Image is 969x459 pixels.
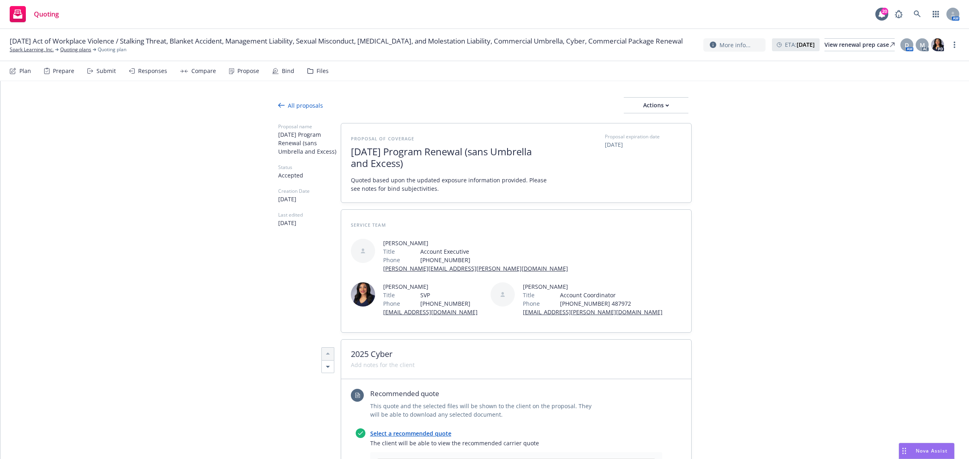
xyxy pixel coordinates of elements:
span: This quote and the selected files will be shown to the client on the proposal. They will be able ... [370,402,600,419]
a: more [950,40,959,50]
button: Actions [624,97,688,113]
span: 2025 Cyber [351,349,682,359]
div: Plan [19,68,31,74]
span: Nova Assist [916,447,948,454]
a: Select a recommended quote [370,430,451,437]
span: Quoting plan [98,46,126,53]
span: [PERSON_NAME] [523,282,663,291]
div: Propose [237,68,259,74]
span: Phone [523,299,540,308]
span: Last edited [278,211,341,219]
span: SVP [420,291,478,299]
span: [PHONE_NUMBER] [420,256,568,264]
span: Phone [383,256,400,264]
div: 20 [881,8,888,15]
a: [EMAIL_ADDRESS][PERSON_NAME][DOMAIN_NAME] [523,308,663,316]
span: [PHONE_NUMBER] [420,299,478,308]
div: Actions [624,98,688,113]
span: Proposal name [278,123,341,130]
div: Submit [96,68,116,74]
img: photo [931,38,944,51]
span: Title [523,291,535,299]
span: The client will be able to view the recommended carrier quote [370,439,662,447]
div: Prepare [53,68,74,74]
a: [EMAIL_ADDRESS][DOMAIN_NAME] [383,308,478,316]
div: All proposals [278,101,323,110]
a: Quoting plans [60,46,91,53]
span: [DATE] Program Renewal (sans Umbrella and Excess) [351,146,549,169]
strong: [DATE] [797,41,815,48]
span: [PERSON_NAME] [383,282,478,291]
span: M [920,41,925,49]
span: [DATE] [605,140,682,149]
span: [PERSON_NAME] [383,239,568,247]
div: Bind [282,68,294,74]
div: View renewal prep case [824,39,895,51]
span: [DATE] Program Renewal (sans Umbrella and Excess) [278,130,341,156]
span: [DATE] [278,195,341,203]
a: View renewal prep case [824,38,895,51]
a: Switch app [928,6,944,22]
span: Account Coordinator [560,291,663,299]
a: Report a Bug [891,6,907,22]
img: employee photo [351,282,375,307]
a: Quoting [6,3,62,25]
span: ETA : [785,40,815,49]
span: Phone [383,299,400,308]
span: [PHONE_NUMBER] 487972 [560,299,663,308]
span: Account Executive [420,247,568,256]
span: [DATE] Act of Workplace Violence / Stalking Threat, Blanket Accident, Management Liability, Sexua... [10,36,683,46]
span: Quoting [34,11,59,17]
span: Status [278,164,341,171]
span: [DATE] [278,219,341,227]
span: Quoted based upon the updated exposure information provided. Please see notes for bind subjectivi... [351,176,549,193]
span: D [905,41,909,49]
button: More info... [703,38,766,52]
div: Responses [138,68,167,74]
button: Nova Assist [899,443,954,459]
div: Files [317,68,329,74]
span: Service Team [351,222,386,228]
span: Title [383,291,395,299]
div: Compare [191,68,216,74]
a: Spark Learning, Inc. [10,46,54,53]
span: Accepted [278,171,341,179]
span: Proposal expiration date [605,133,660,140]
a: Search [909,6,925,22]
span: More info... [719,41,751,49]
span: Title [383,247,395,256]
span: Proposal of coverage [351,136,415,142]
span: Creation Date [278,188,341,195]
span: Recommended quote [370,389,600,398]
a: [PERSON_NAME][EMAIL_ADDRESS][PERSON_NAME][DOMAIN_NAME] [383,265,568,272]
div: Drag to move [899,443,909,459]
